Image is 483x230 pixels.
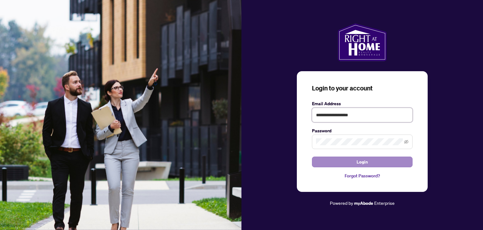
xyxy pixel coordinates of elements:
[354,200,373,207] a: myAbode
[357,157,368,167] span: Login
[312,84,413,93] h3: Login to your account
[312,172,413,179] a: Forgot Password?
[374,200,395,206] span: Enterprise
[330,200,353,206] span: Powered by
[338,23,386,61] img: ma-logo
[312,157,413,167] button: Login
[312,127,413,134] label: Password
[312,100,413,107] label: Email Address
[404,140,408,144] span: eye-invisible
